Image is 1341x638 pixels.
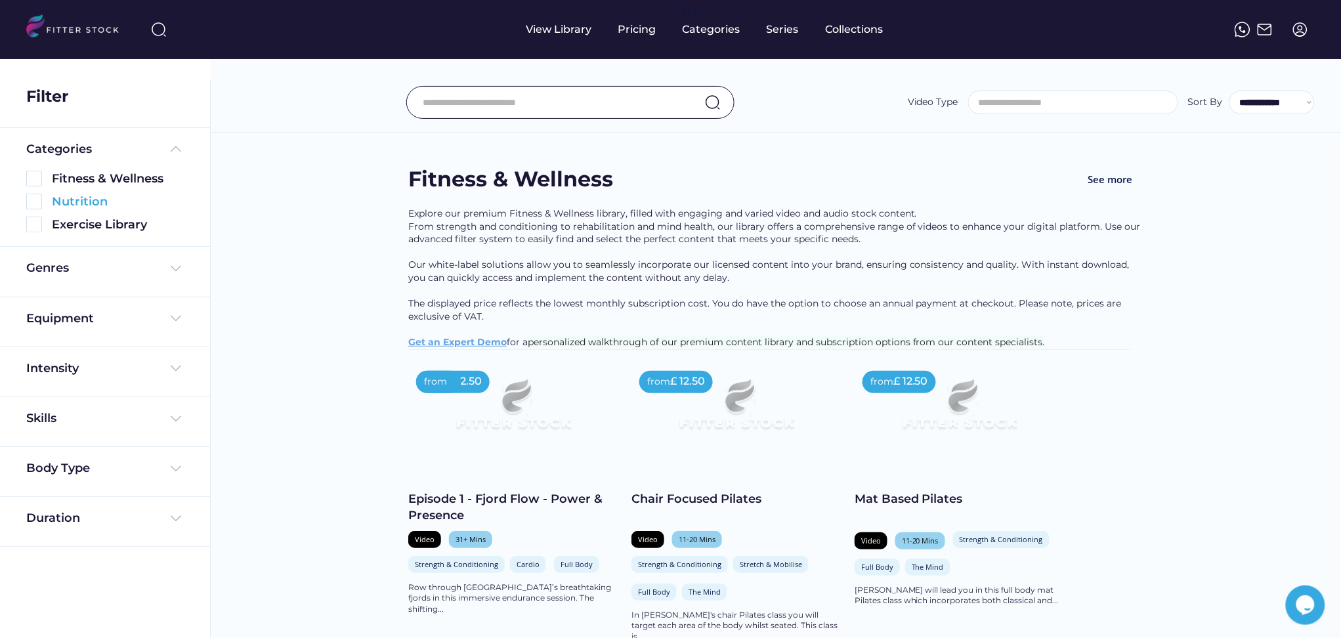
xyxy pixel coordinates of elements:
[168,261,184,276] img: Frame%20%284%29.svg
[683,7,700,20] div: fvck
[647,375,670,389] div: from
[26,171,42,186] img: Rectangle%205126.svg
[638,559,721,569] div: Strength & Conditioning
[861,536,881,545] div: Video
[526,22,592,37] div: View Library
[151,22,167,37] img: search-normal%203.svg
[960,534,1043,544] div: Strength & Conditioning
[705,95,721,110] img: search-normal.svg
[26,141,92,158] div: Categories
[26,260,69,276] div: Genres
[876,363,1044,457] img: Frame%2079%20%281%29.svg
[26,14,130,41] img: LOGO.svg
[1235,22,1250,37] img: meteor-icons_whatsapp%20%281%29.svg
[679,534,715,544] div: 11-20 Mins
[1292,22,1308,37] img: profile-circle.svg
[26,217,42,232] img: Rectangle%205126.svg
[408,336,507,348] a: Get an Expert Demo
[767,22,799,37] div: Series
[855,585,1065,607] div: [PERSON_NAME] will lead you in this full body mat Pilates class which incorporates both classical...
[168,511,184,526] img: Frame%20%284%29.svg
[415,534,435,544] div: Video
[26,460,90,477] div: Body Type
[168,141,184,157] img: Frame%20%285%29.svg
[638,587,670,597] div: Full Body
[26,310,94,327] div: Equipment
[517,559,540,569] div: Cardio
[168,461,184,477] img: Frame%20%284%29.svg
[26,510,80,526] div: Duration
[908,96,958,109] div: Video Type
[689,587,721,597] div: The Mind
[670,374,705,389] div: £ 12.50
[52,171,184,187] div: Fitness & Wellness
[408,491,618,524] div: Episode 1 - Fjord Flow - Power & Presence
[408,207,1143,349] div: Explore our premium Fitness & Wellness library, filled with engaging and varied video and audio s...
[912,562,944,572] div: The Mind
[408,582,618,615] div: Row through [GEOGRAPHIC_DATA]’s breathtaking fjords in this immersive endurance session. The shif...
[429,363,597,457] img: Frame%2079%20%281%29.svg
[861,562,893,572] div: Full Body
[631,491,841,507] div: Chair Focused Pilates
[26,410,59,427] div: Skills
[168,310,184,326] img: Frame%20%284%29.svg
[52,217,184,233] div: Exercise Library
[618,22,656,37] div: Pricing
[638,534,658,544] div: Video
[683,22,740,37] div: Categories
[1188,96,1223,109] div: Sort By
[26,85,68,108] div: Filter
[26,194,42,209] img: Rectangle%205126.svg
[561,559,593,569] div: Full Body
[1078,165,1143,194] button: See more
[26,360,79,377] div: Intensity
[1257,22,1273,37] img: Frame%2051.svg
[52,194,184,210] div: Nutrition
[408,297,1124,322] span: The displayed price reflects the lowest monthly subscription cost. You do have the option to choo...
[855,491,1065,507] div: Mat Based Pilates
[652,363,820,457] img: Frame%2079%20%281%29.svg
[447,374,482,389] div: £ 12.50
[528,336,1045,348] span: personalized walkthrough of our premium content library and subscription options from our content...
[168,360,184,376] img: Frame%20%284%29.svg
[424,375,447,389] div: from
[826,22,883,37] div: Collections
[168,411,184,427] img: Frame%20%284%29.svg
[740,559,802,569] div: Stretch & Mobilise
[415,559,498,569] div: Strength & Conditioning
[1286,585,1328,625] iframe: chat widget
[456,534,486,544] div: 31+ Mins
[408,165,613,194] div: Fitness & Wellness
[893,374,928,389] div: £ 12.50
[902,536,939,545] div: 11-20 Mins
[870,375,893,389] div: from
